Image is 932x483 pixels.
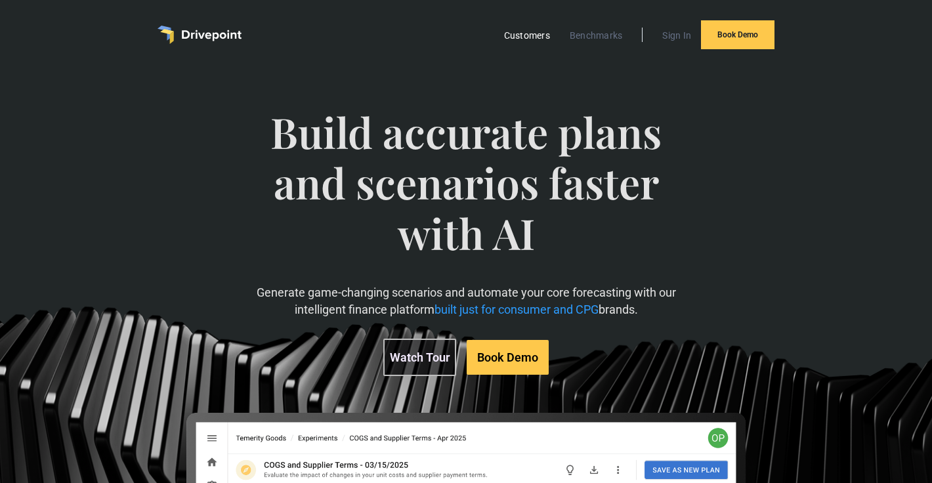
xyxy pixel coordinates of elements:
p: Generate game-changing scenarios and automate your core forecasting with our intelligent finance ... [255,284,677,317]
a: home [158,26,242,44]
a: Watch Tour [383,339,456,376]
span: Build accurate plans and scenarios faster with AI [255,107,677,284]
a: Sign In [656,27,698,44]
a: Book Demo [701,20,774,49]
a: Benchmarks [563,27,629,44]
a: Book Demo [467,340,549,375]
a: Customers [498,27,557,44]
span: built just for consumer and CPG [434,303,599,316]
